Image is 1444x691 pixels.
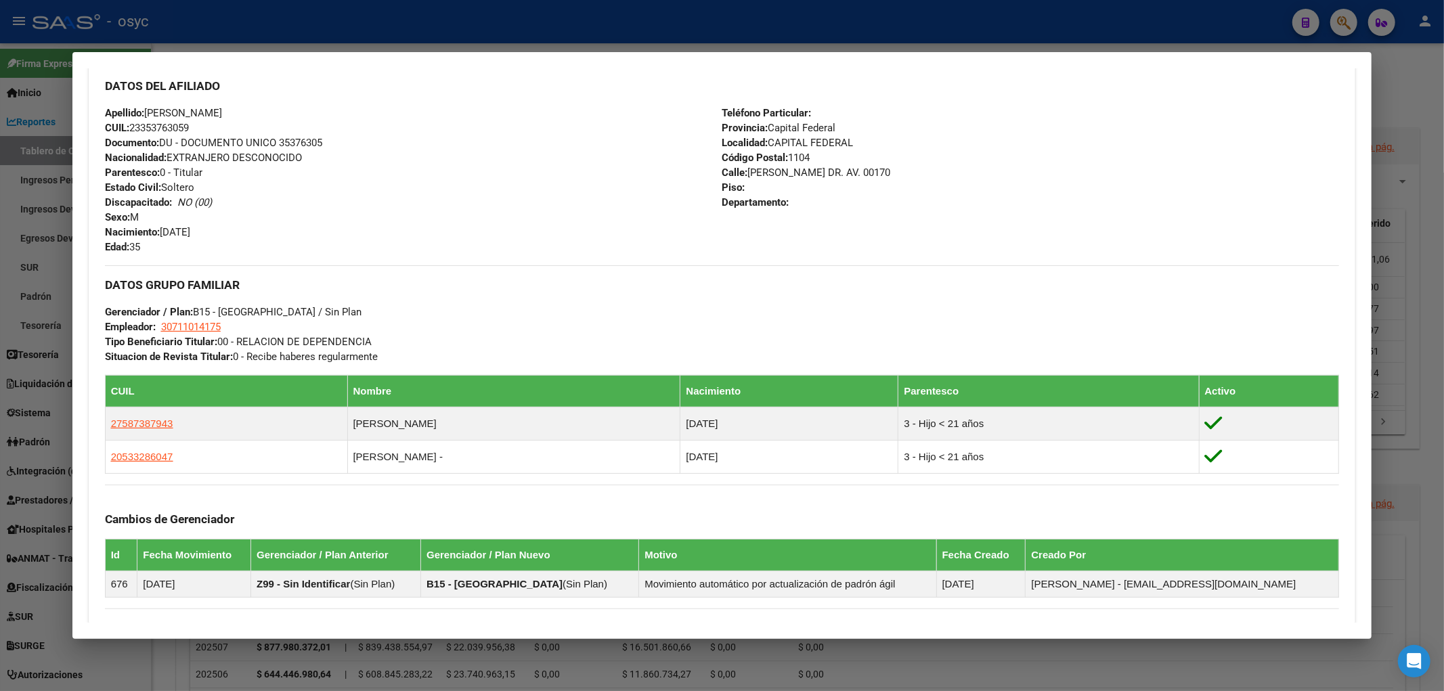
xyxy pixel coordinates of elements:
[105,79,1340,93] h3: DATOS DEL AFILIADO
[105,196,172,208] strong: Discapacitado:
[680,407,898,440] td: [DATE]
[105,166,202,179] span: 0 - Titular
[161,321,221,333] span: 30711014175
[111,451,173,462] span: 20533286047
[105,321,156,333] strong: Empleador:
[936,539,1026,571] th: Fecha Creado
[680,440,898,473] td: [DATE]
[105,351,378,363] span: 0 - Recibe haberes regularmente
[639,571,936,598] td: Movimiento automático por actualización de padrón ágil
[105,241,129,253] strong: Edad:
[105,351,233,363] strong: Situacion de Revista Titular:
[1398,645,1430,677] div: Open Intercom Messenger
[722,137,854,149] span: CAPITAL FEDERAL
[898,375,1199,407] th: Parentesco
[105,122,129,134] strong: CUIL:
[105,306,193,318] strong: Gerenciador / Plan:
[722,181,745,194] strong: Piso:
[722,137,768,149] strong: Localidad:
[1026,571,1339,598] td: [PERSON_NAME] - [EMAIL_ADDRESS][DOMAIN_NAME]
[639,539,936,571] th: Motivo
[105,181,161,194] strong: Estado Civil:
[105,107,222,119] span: [PERSON_NAME]
[257,578,350,589] strong: Z99 - Sin Identificar
[1026,539,1339,571] th: Creado Por
[105,306,362,318] span: B15 - [GEOGRAPHIC_DATA] / Sin Plan
[105,181,194,194] span: Soltero
[105,336,217,348] strong: Tipo Beneficiario Titular:
[426,578,563,589] strong: B15 - [GEOGRAPHIC_DATA]
[105,277,1340,292] h3: DATOS GRUPO FAMILIAR
[111,418,173,429] span: 27587387943
[105,211,139,223] span: M
[177,196,212,208] i: NO (00)
[421,539,639,571] th: Gerenciador / Plan Nuevo
[936,571,1026,598] td: [DATE]
[105,166,160,179] strong: Parentesco:
[566,578,604,589] span: Sin Plan
[722,152,789,164] strong: Código Postal:
[353,578,391,589] span: Sin Plan
[105,152,167,164] strong: Nacionalidad:
[105,226,160,238] strong: Nacimiento:
[898,407,1199,440] td: 3 - Hijo < 21 años
[722,196,789,208] strong: Departamento:
[105,539,137,571] th: Id
[251,539,421,571] th: Gerenciador / Plan Anterior
[722,166,748,179] strong: Calle:
[722,152,810,164] span: 1104
[421,571,639,598] td: ( )
[251,571,421,598] td: ( )
[105,336,372,348] span: 00 - RELACION DE DEPENDENCIA
[137,571,251,598] td: [DATE]
[722,107,812,119] strong: Teléfono Particular:
[137,539,251,571] th: Fecha Movimiento
[105,571,137,598] td: 676
[347,407,680,440] td: [PERSON_NAME]
[105,512,1340,527] h3: Cambios de Gerenciador
[722,122,768,134] strong: Provincia:
[105,122,189,134] span: 23353763059
[722,122,836,134] span: Capital Federal
[680,375,898,407] th: Nacimiento
[1199,375,1339,407] th: Activo
[105,211,130,223] strong: Sexo:
[347,440,680,473] td: [PERSON_NAME] -
[105,107,144,119] strong: Apellido:
[347,375,680,407] th: Nombre
[105,241,140,253] span: 35
[898,440,1199,473] td: 3 - Hijo < 21 años
[105,137,322,149] span: DU - DOCUMENTO UNICO 35376305
[105,152,302,164] span: EXTRANJERO DESCONOCIDO
[105,137,159,149] strong: Documento:
[105,375,347,407] th: CUIL
[105,226,190,238] span: [DATE]
[722,166,891,179] span: [PERSON_NAME] DR. AV. 00170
